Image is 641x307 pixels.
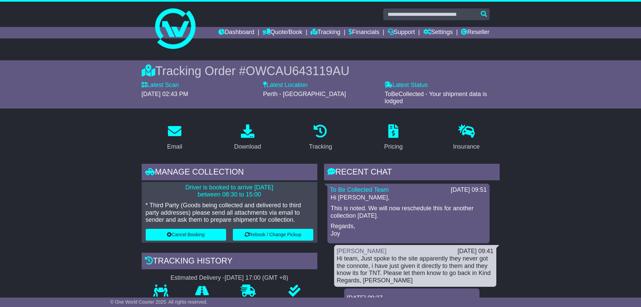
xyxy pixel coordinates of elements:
[230,122,265,154] a: Download
[380,122,407,154] a: Pricing
[234,142,261,151] div: Download
[331,205,486,219] p: This is noted. We will now reschedule this for another collection [DATE].
[142,274,317,282] div: Estimated Delivery -
[337,255,494,284] div: Hi team, Just spoke to the site apparently they never got the connote, i have just given it direc...
[142,164,317,182] div: Manage collection
[309,142,332,151] div: Tracking
[384,142,403,151] div: Pricing
[218,27,254,38] a: Dashboard
[146,202,313,224] p: * Third Party (Goods being collected and delivered to third party addresses) please send all atta...
[331,223,486,237] p: Regards, Joy
[167,142,182,151] div: Email
[423,27,453,38] a: Settings
[225,274,288,282] div: [DATE] 17:00 (GMT +8)
[263,82,308,89] label: Latest Location
[461,27,489,38] a: Reseller
[163,122,186,154] a: Email
[262,27,302,38] a: Quote/Book
[311,27,340,38] a: Tracking
[330,186,389,193] a: To Be Collected Team
[142,82,179,89] label: Latest Scan
[449,122,484,154] a: Insurance
[385,82,428,89] label: Latest Status
[246,64,349,78] span: OWCAU643119AU
[146,184,313,198] p: Driver is booked to arrive [DATE] between 08:30 to 15:00
[324,164,500,182] div: RECENT CHAT
[453,142,480,151] div: Insurance
[233,229,313,241] button: Rebook / Change Pickup
[142,91,188,97] span: [DATE] 02:43 PM
[337,248,387,254] a: [PERSON_NAME]
[388,27,415,38] a: Support
[146,229,226,241] button: Cancel Booking
[142,253,317,271] div: Tracking history
[349,27,379,38] a: Financials
[331,194,486,202] p: Hi [PERSON_NAME],
[263,91,346,97] span: Perth - [GEOGRAPHIC_DATA]
[347,295,477,302] div: [DATE] 09:27
[451,186,487,194] div: [DATE] 09:51
[305,122,336,154] a: Tracking
[142,64,500,78] div: Tracking Order #
[385,91,487,105] span: ToBeCollected - Your shipment data is lodged
[458,248,494,255] div: [DATE] 09:41
[110,299,208,305] span: © One World Courier 2025. All rights reserved.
